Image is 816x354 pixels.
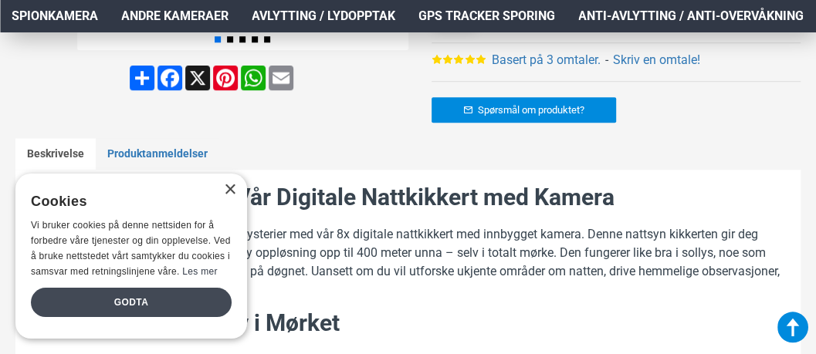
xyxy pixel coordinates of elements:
[182,266,217,277] a: Les mer, opens a new window
[432,97,616,123] a: Spørsmål om produktet?
[12,7,98,25] span: Spionkamera
[31,220,231,276] span: Vi bruker cookies på denne nettsiden for å forbedre våre tjenester og din opplevelse. Ved å bruke...
[267,66,295,90] a: Email
[239,66,267,90] a: WhatsApp
[27,181,789,214] h2: Utforsk Natten med Vår Digitale Nattkikkert med Kamera
[252,36,258,42] span: Go to slide 4
[613,51,700,69] a: Skriv en omtale!
[605,52,608,67] b: -
[184,66,212,90] a: X
[128,66,156,90] a: Dela
[31,185,222,218] div: Cookies
[27,307,789,339] h2: Sylskarpe Bilder, Selv i Mørket
[578,7,804,25] span: Anti-avlytting / Anti-overvåkning
[15,138,96,170] a: Beskrivelse
[212,66,239,90] a: Pinterest
[239,36,245,42] span: Go to slide 3
[252,7,395,25] span: Avlytting / Lydopptak
[215,36,221,42] span: Go to slide 1
[27,225,789,299] p: Våg deg ut i mørket og opplev nattens mysterier med vår 8x digitale nattkikkert med innbygget kam...
[227,36,233,42] span: Go to slide 2
[96,138,219,170] a: Produktanmeldelser
[121,7,229,25] span: Andre kameraer
[224,184,235,196] div: Close
[31,288,232,317] div: Godta
[156,66,184,90] a: Facebook
[264,36,270,42] span: Go to slide 5
[418,7,555,25] span: GPS Tracker Sporing
[492,51,601,69] a: Basert på 3 omtaler.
